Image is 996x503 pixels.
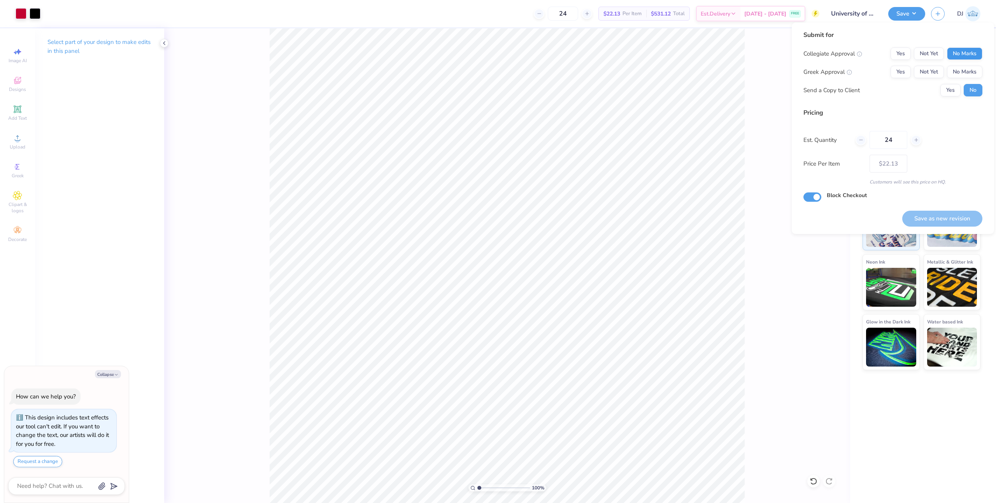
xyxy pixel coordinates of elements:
span: Est. Delivery [701,10,730,18]
span: Metallic & Glitter Ink [927,258,973,266]
div: Submit for [803,30,982,40]
button: Not Yet [914,47,944,60]
button: No [964,84,982,96]
span: Decorate [8,236,27,243]
img: Water based Ink [927,328,977,367]
span: $22.13 [603,10,620,18]
div: Pricing [803,108,982,117]
span: Glow in the Dark Ink [866,318,910,326]
button: No Marks [947,47,982,60]
input: Untitled Design [825,6,882,21]
span: Add Text [8,115,27,121]
span: Water based Ink [927,318,963,326]
p: Select part of your design to make edits in this panel [47,38,152,56]
span: $531.12 [651,10,671,18]
span: Total [673,10,685,18]
label: Block Checkout [827,191,867,199]
span: Upload [10,144,25,150]
button: Yes [940,84,961,96]
div: How can we help you? [16,393,76,400]
label: Est. Quantity [803,136,850,145]
span: [DATE] - [DATE] [744,10,786,18]
button: Collapse [95,370,121,378]
div: Greek Approval [803,68,852,77]
span: DJ [957,9,963,18]
div: Send a Copy to Client [803,86,860,95]
div: Customers will see this price on HQ. [803,178,982,185]
button: Not Yet [914,66,944,78]
button: Request a change [13,456,62,467]
span: Neon Ink [866,258,885,266]
label: Price Per Item [803,159,864,168]
button: No Marks [947,66,982,78]
input: – – [870,131,907,149]
img: Neon Ink [866,268,916,307]
div: Collegiate Approval [803,49,862,58]
span: Designs [9,86,26,93]
button: Yes [891,47,911,60]
img: Deep Jujhar Sidhu [965,6,980,21]
img: Glow in the Dark Ink [866,328,916,367]
button: Save [888,7,925,21]
input: – – [548,7,578,21]
span: Per Item [622,10,642,18]
span: Clipart & logos [4,201,31,214]
div: This design includes text effects our tool can't edit. If you want to change the text, our artist... [16,414,109,448]
a: DJ [957,6,980,21]
span: FREE [791,11,799,16]
button: Yes [891,66,911,78]
span: Image AI [9,58,27,64]
span: 100 % [532,484,544,491]
span: Greek [12,173,24,179]
img: Metallic & Glitter Ink [927,268,977,307]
